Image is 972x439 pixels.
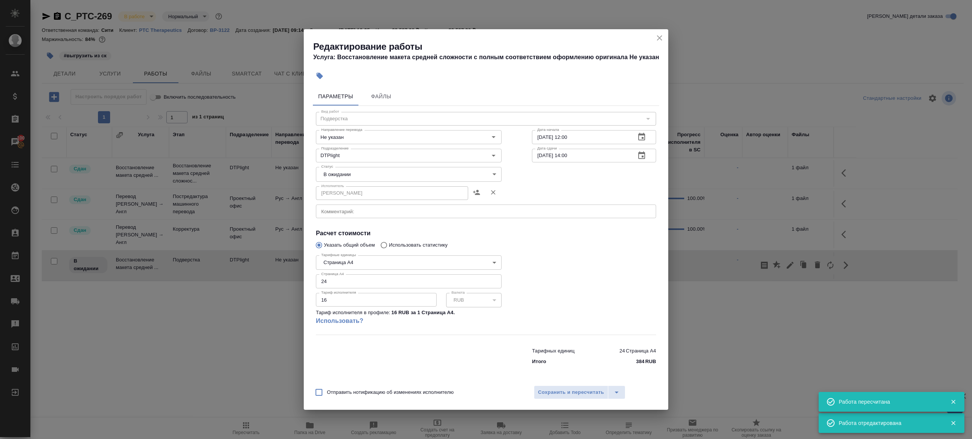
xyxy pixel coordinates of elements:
button: Open [488,132,499,142]
button: Сохранить и пересчитать [534,386,608,399]
p: 24 [619,347,625,355]
p: Тарифных единиц [532,347,574,355]
h4: Расчет стоимости [316,229,656,238]
p: Итого [532,358,546,365]
button: Закрыть [945,398,961,405]
button: Страница А4 [321,259,355,266]
button: Назначить [468,183,485,201]
button: RUB [451,297,466,303]
button: В ожидании [321,171,353,178]
div: Работа отредактирована [839,419,939,427]
button: Закрыть [945,420,961,426]
a: Использовать? [316,316,502,326]
p: Страница А4 [626,347,656,355]
h4: Услуга: Восстановление макета средней сложности с полным соответствием оформлению оригинала Не ук... [313,53,668,62]
p: Тариф исполнителя в профиле: [316,309,390,316]
span: Файлы [363,92,399,101]
div: Страница А4 [316,255,502,270]
p: 384 [636,358,644,365]
p: RUB [645,358,656,365]
div: split button [534,386,625,399]
p: 16 RUB за 1 Страница А4 . [391,309,455,316]
button: Добавить тэг [311,68,328,84]
h2: Редактирование работы [313,41,668,53]
button: Open [488,150,499,161]
div: Работа пересчитана [839,398,939,406]
button: close [654,32,665,44]
span: Отправить нотификацию об изменениях исполнителю [327,389,454,396]
span: Сохранить и пересчитать [538,388,604,397]
div: В ожидании [316,167,502,181]
button: Удалить [485,183,502,201]
div: RUB [446,293,502,307]
span: Параметры [317,92,354,101]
